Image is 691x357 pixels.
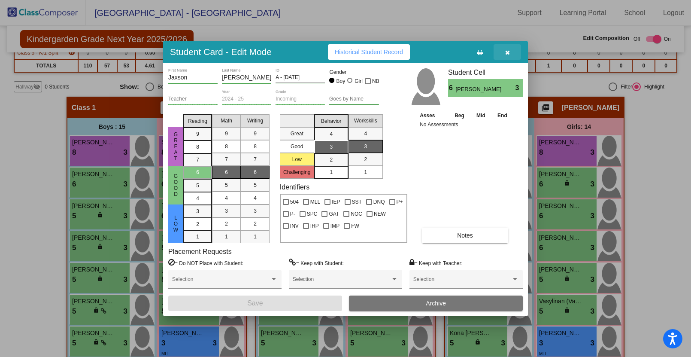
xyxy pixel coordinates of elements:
input: year [222,96,271,102]
span: 4 [330,130,333,138]
span: 4 [364,130,367,137]
span: 7 [196,156,199,164]
span: 3 [364,143,367,150]
span: 2 [330,156,333,164]
span: Notes [457,232,473,239]
span: 6 [448,83,455,93]
span: 2 [225,220,228,228]
span: 1 [254,233,257,241]
button: Notes [422,228,508,243]
label: = Keep with Teacher: [409,259,463,267]
h3: Student Cell [448,68,523,76]
th: Beg [449,111,471,120]
button: Save [168,296,342,311]
span: 4 [196,195,199,202]
span: NB [372,76,379,86]
span: 4 [254,194,257,202]
span: SST [352,197,362,207]
span: 5 [225,181,228,189]
span: 6 [254,168,257,176]
span: Great [172,131,180,162]
span: 3 [254,207,257,215]
label: = Keep with Student: [289,259,344,267]
button: Historical Student Record [328,44,410,60]
label: Identifiers [280,183,309,191]
span: Save [247,299,263,307]
span: 3 [196,207,199,215]
span: P- [290,209,295,219]
span: 3 [330,143,333,151]
th: Asses [418,111,449,120]
span: MLL [310,197,320,207]
mat-label: Gender [329,68,379,76]
span: 3 [225,207,228,215]
span: 9 [225,130,228,137]
span: GAT [329,209,339,219]
span: 5 [196,182,199,189]
span: 9 [254,130,257,137]
span: 2 [254,220,257,228]
span: [PERSON_NAME] [455,85,503,94]
label: = Do NOT Place with Student: [168,259,243,267]
span: Behavior [321,117,341,125]
span: Reading [188,117,207,125]
span: Writing [247,117,263,125]
span: DNQ [373,197,385,207]
th: End [491,111,514,120]
span: 504 [290,197,299,207]
span: IMP [330,221,339,231]
button: Archive [349,296,523,311]
span: Math [221,117,232,125]
span: 1 [196,233,199,241]
span: NEW [374,209,386,219]
span: 8 [196,143,199,151]
span: 6 [196,168,199,176]
span: 2 [196,220,199,228]
div: Girl [354,77,363,85]
input: grade [276,96,325,102]
span: Workskills [354,117,377,125]
h3: Student Card - Edit Mode [170,46,272,57]
span: 7 [225,156,228,163]
span: Good [172,173,180,197]
span: 1 [364,168,367,176]
span: 4 [225,194,228,202]
span: 9 [196,130,199,138]
input: goes by name [329,96,379,102]
div: Boy [336,77,345,85]
span: Archive [426,300,446,307]
span: FW [351,221,359,231]
span: 1 [330,168,333,176]
span: 5 [254,181,257,189]
span: INV [290,221,299,231]
td: No Assessments [418,120,513,129]
input: Enter ID [276,75,325,81]
th: Mid [470,111,491,120]
input: teacher [168,96,218,102]
span: IRP [310,221,319,231]
label: Placement Requests [168,247,232,256]
span: SPC [307,209,318,219]
span: IEP [332,197,340,207]
span: NOC [351,209,362,219]
span: 2 [364,156,367,163]
span: Low [172,215,180,233]
span: 6 [225,168,228,176]
span: 1 [225,233,228,241]
span: 7 [254,156,257,163]
span: P+ [397,197,403,207]
span: 8 [254,143,257,150]
span: Historical Student Record [335,49,403,55]
span: 8 [225,143,228,150]
span: 3 [515,83,523,93]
